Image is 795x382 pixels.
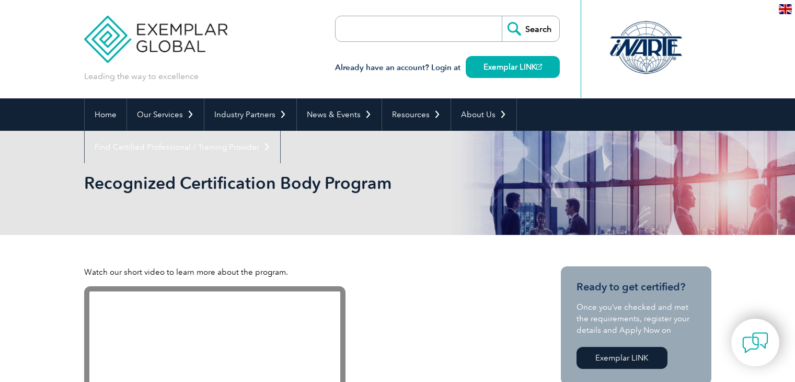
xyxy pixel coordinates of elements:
[577,347,667,369] a: Exemplar LINK
[451,98,516,131] a: About Us
[466,56,560,78] a: Exemplar LINK
[84,173,486,193] h1: Recognized Certification Body Program
[84,266,523,278] p: Watch our short video to learn more about the program.
[335,61,560,74] h3: Already have an account? Login at
[502,16,559,41] input: Search
[85,98,126,131] a: Home
[204,98,296,131] a: Industry Partners
[577,301,696,336] p: Once you’ve checked and met the requirements, register your details and Apply Now on
[127,98,204,131] a: Our Services
[84,71,199,82] p: Leading the way to excellence
[779,4,792,14] img: en
[382,98,451,131] a: Resources
[577,280,696,294] h3: Ready to get certified?
[297,98,382,131] a: News & Events
[536,64,542,70] img: open_square.png
[85,131,280,163] a: Find Certified Professional / Training Provider
[742,330,768,356] img: contact-chat.png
